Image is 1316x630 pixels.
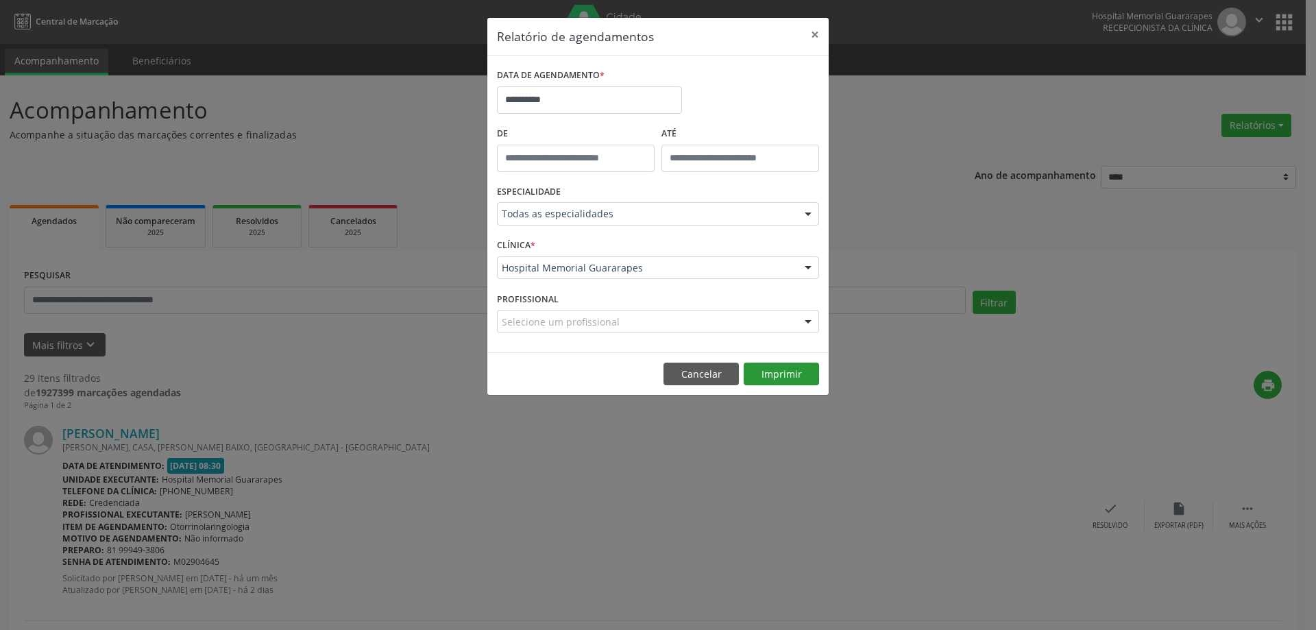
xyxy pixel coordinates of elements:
label: ESPECIALIDADE [497,182,561,203]
button: Cancelar [663,363,739,386]
label: CLÍNICA [497,235,535,256]
h5: Relatório de agendamentos [497,27,654,45]
label: De [497,123,655,145]
label: DATA DE AGENDAMENTO [497,65,605,86]
label: PROFISSIONAL [497,289,559,310]
button: Close [801,18,829,51]
span: Selecione um profissional [502,315,620,329]
span: Todas as especialidades [502,207,791,221]
span: Hospital Memorial Guararapes [502,261,791,275]
label: ATÉ [661,123,819,145]
button: Imprimir [744,363,819,386]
